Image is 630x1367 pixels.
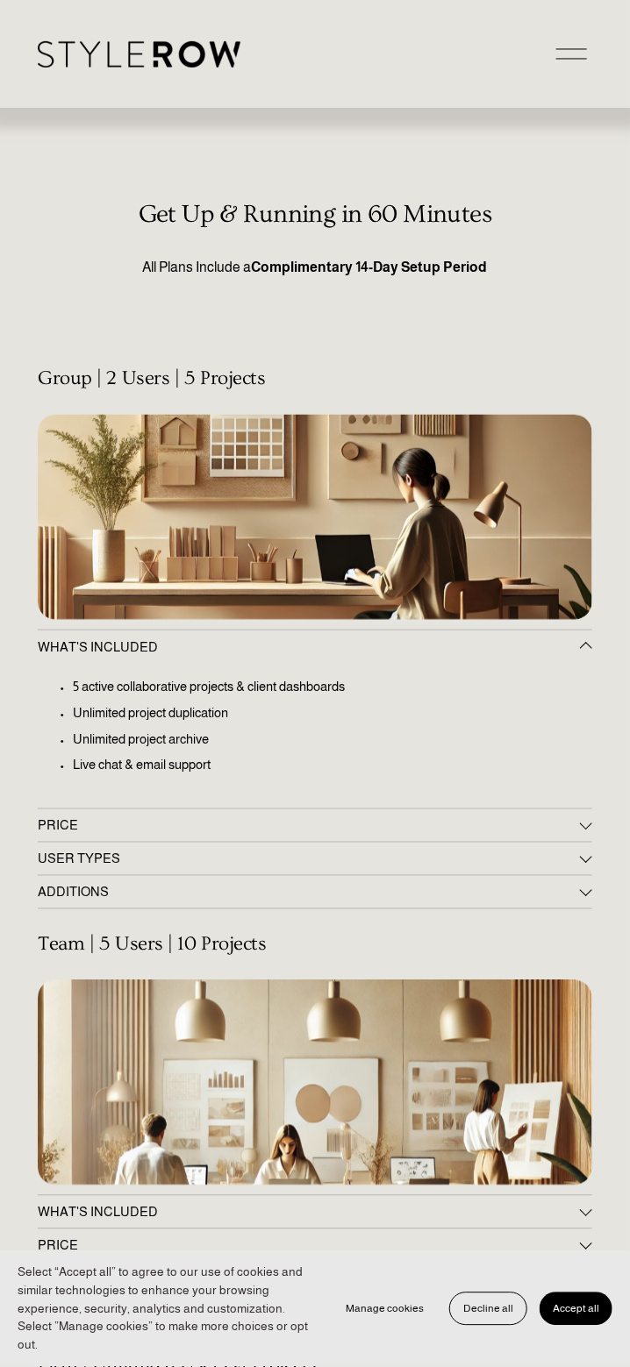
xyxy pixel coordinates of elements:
h4: Group | 2 Users | 5 Projects [38,367,592,390]
span: Manage cookies [346,1303,424,1315]
span: PRICE [38,1238,580,1253]
button: Accept all [540,1292,612,1326]
p: 5 active collaborative projects & client dashboards [73,677,592,696]
h4: Team | 5 Users | 10 Projects [38,934,592,957]
button: Manage cookies [333,1292,437,1326]
button: USER TYPES [38,843,592,875]
div: WHAT'S INCLUDED [38,663,592,808]
button: PRICE [38,1229,592,1262]
p: All Plans Include a [38,257,592,278]
span: Accept all [553,1303,599,1315]
p: Unlimited project archive [73,730,592,749]
span: ADDITIONS [38,885,580,900]
h3: Get Up & Running in 60 Minutes [38,200,592,229]
img: StyleRow [38,41,240,68]
span: WHAT'S INCLUDED [38,639,580,654]
p: Unlimited project duplication [73,703,592,723]
span: Decline all [463,1303,513,1315]
button: WHAT'S INCLUDED [38,1196,592,1228]
button: Decline all [449,1292,527,1326]
button: ADDITIONS [38,876,592,908]
p: Select “Accept all” to agree to our use of cookies and similar technologies to enhance your brows... [18,1264,315,1355]
p: Live chat & email support [73,755,592,774]
button: PRICE [38,809,592,842]
span: PRICE [38,818,580,833]
button: WHAT'S INCLUDED [38,630,592,663]
span: USER TYPES [38,851,580,866]
span: WHAT'S INCLUDED [38,1205,580,1220]
strong: Complimentary 14-Day Setup Period [252,260,488,274]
